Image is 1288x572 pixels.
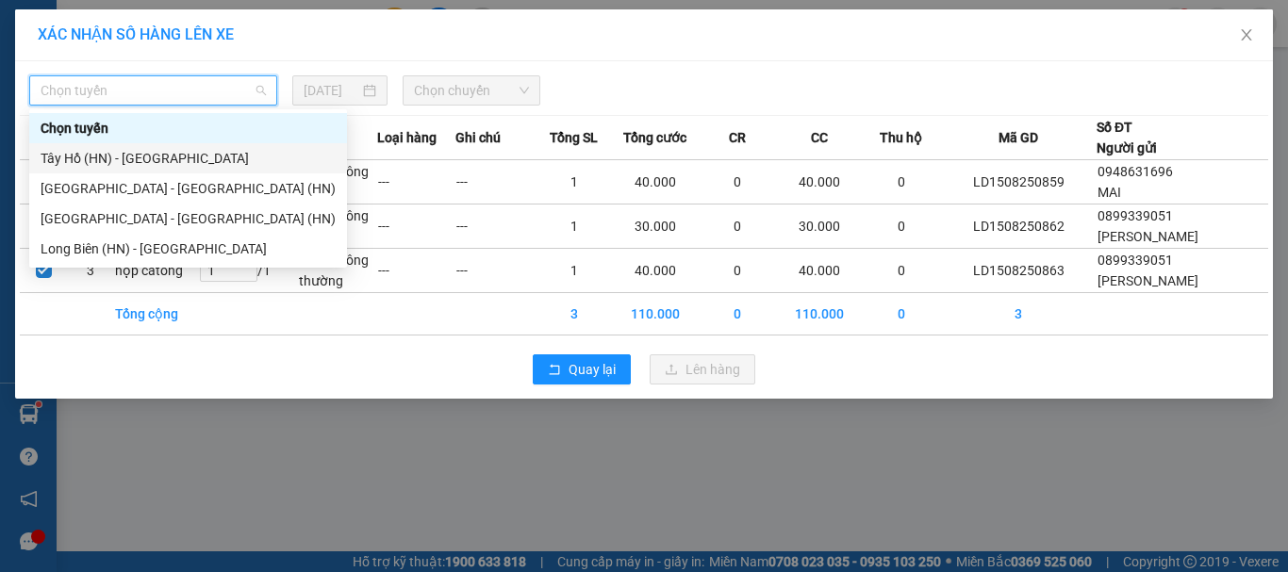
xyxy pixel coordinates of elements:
[941,249,1097,293] td: LD1508250863
[114,293,199,335] td: Tổng cộng
[613,293,698,335] td: 110.000
[29,113,347,143] div: Chọn tuyến
[613,204,698,249] td: 30.000
[941,160,1097,204] td: LD1508250859
[650,354,755,384] button: uploadLên hàng
[19,138,77,152] strong: Người gửi:
[29,204,347,234] div: Thanh Hóa - Tây Hồ (HN)
[548,363,561,378] span: rollback
[623,127,686,148] span: Tổng cước
[13,18,92,97] img: logo
[377,249,455,293] td: ---
[613,160,698,204] td: 40.000
[41,76,266,105] span: Chọn tuyến
[41,118,336,139] div: Chọn tuyến
[862,249,940,293] td: 0
[298,249,376,293] td: Hàng thông thường
[197,85,241,99] span: Website
[1098,253,1173,268] span: 0899339051
[535,249,613,293] td: 1
[29,173,347,204] div: Thanh Hóa - Long Biên (HN)
[999,127,1038,148] span: Mã GD
[114,249,199,293] td: hộp catong
[455,204,534,249] td: ---
[777,204,862,249] td: 30.000
[880,127,922,148] span: Thu hộ
[533,354,631,384] button: rollbackQuay lại
[38,25,234,43] span: XÁC NHẬN SỐ HÀNG LÊN XE
[455,249,534,293] td: ---
[1098,229,1198,244] span: [PERSON_NAME]
[862,204,940,249] td: 0
[197,82,364,100] strong: : [DOMAIN_NAME]
[377,127,437,148] span: Loại hàng
[1098,273,1198,288] span: [PERSON_NAME]
[550,127,598,148] span: Tổng SL
[81,138,185,152] span: [PERSON_NAME]
[941,204,1097,249] td: LD1508250862
[699,293,777,335] td: 0
[1097,117,1157,158] div: Số ĐT Người gửi
[535,293,613,335] td: 3
[219,64,341,78] strong: Hotline : 0889 23 23 23
[1220,9,1273,62] button: Close
[455,160,534,204] td: ---
[455,127,501,148] span: Ghi chú
[304,80,358,101] input: 15/08/2025
[777,160,862,204] td: 40.000
[941,293,1097,335] td: 3
[377,160,455,204] td: ---
[1098,208,1173,223] span: 0899339051
[67,249,114,293] td: 3
[29,234,347,264] div: Long Biên (HN) - Thanh Hóa
[613,249,698,293] td: 40.000
[699,204,777,249] td: 0
[777,249,862,293] td: 40.000
[699,249,777,293] td: 0
[377,204,455,249] td: ---
[29,143,347,173] div: Tây Hồ (HN) - Thanh Hóa
[414,76,530,105] span: Chọn chuyến
[204,41,356,60] strong: PHIẾU GỬI HÀNG
[77,109,242,129] span: Lasi House Linh Đam
[41,178,336,199] div: [GEOGRAPHIC_DATA] - [GEOGRAPHIC_DATA] (HN)
[729,127,746,148] span: CR
[699,160,777,204] td: 0
[199,249,298,293] td: / 1
[535,160,613,204] td: 1
[1098,185,1121,200] span: MAI
[862,293,940,335] td: 0
[862,160,940,204] td: 0
[777,293,862,335] td: 110.000
[535,204,613,249] td: 1
[41,208,336,229] div: [GEOGRAPHIC_DATA] - [GEOGRAPHIC_DATA] (HN)
[41,238,336,259] div: Long Biên (HN) - [GEOGRAPHIC_DATA]
[1239,27,1254,42] span: close
[152,17,408,37] strong: CÔNG TY TNHH VĨNH QUANG
[1098,164,1173,179] span: 0948631696
[569,359,616,380] span: Quay lại
[41,148,336,169] div: Tây Hồ (HN) - [GEOGRAPHIC_DATA]
[21,109,241,129] span: VP gửi:
[811,127,828,148] span: CC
